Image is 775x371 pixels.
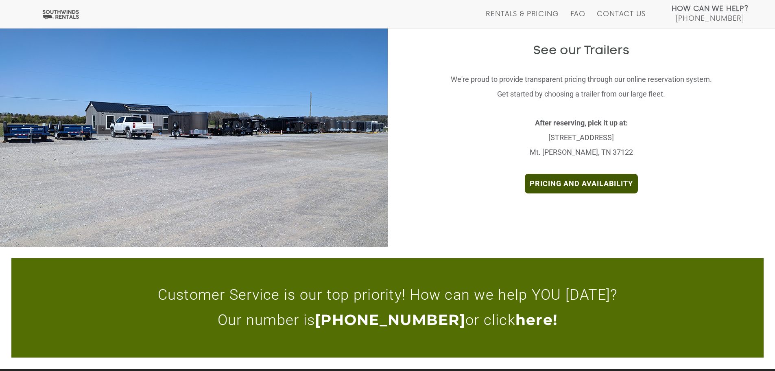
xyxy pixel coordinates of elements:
p: We're proud to provide transparent pricing through our online reservation system. Get started by ... [449,72,714,101]
p: Our number is or click [150,307,626,333]
a: How Can We Help? [PHONE_NUMBER] [672,4,749,22]
a: Rentals & Pricing [486,10,559,28]
img: Southwinds Rentals Logo [41,9,81,20]
h2: See our Trailers [449,44,714,58]
span: [PHONE_NUMBER] [676,15,744,23]
a: FAQ [570,10,586,28]
strong: After reserving, pick it up at: [535,119,628,127]
a: here! [515,307,557,333]
strong: How Can We Help? [672,5,749,13]
a: [PHONE_NUMBER] [315,307,465,333]
a: Pricing and Availability [525,174,638,193]
a: Contact Us [597,10,645,28]
p: [STREET_ADDRESS] Mt. [PERSON_NAME], TN 37122 [449,116,714,160]
p: Customer Service is our top priority! How can we help YOU [DATE]? [150,283,626,308]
